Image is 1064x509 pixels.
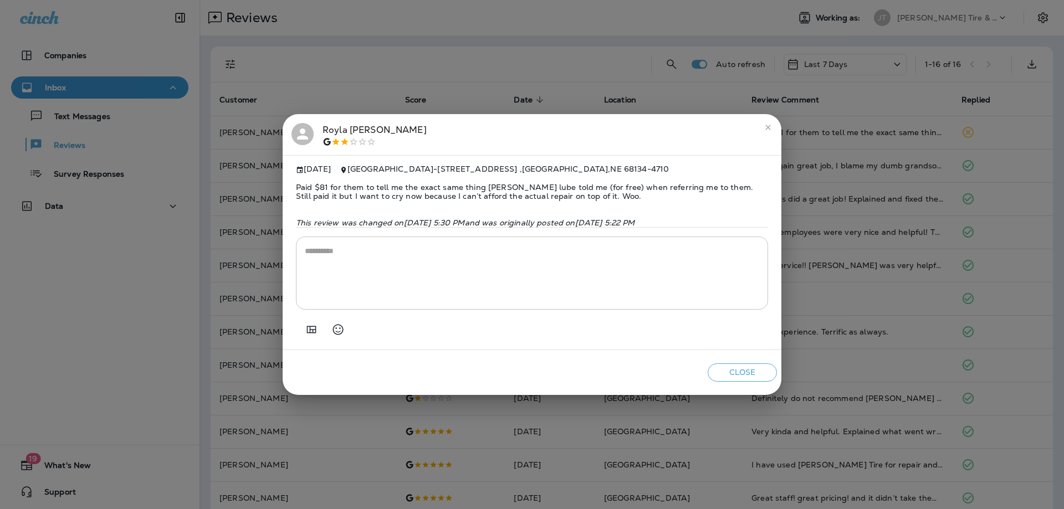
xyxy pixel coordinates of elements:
button: Add in a premade template [300,318,323,341]
span: Paid $81 for them to tell me the exact same thing [PERSON_NAME] lube told me (for free) when refe... [296,174,768,209]
div: Royla [PERSON_NAME] [323,123,427,146]
p: This review was changed on [DATE] 5:30 PM [296,218,768,227]
span: [DATE] [296,164,331,174]
button: Select an emoji [327,318,349,341]
span: and was originally posted on [DATE] 5:22 PM [465,218,635,228]
button: close [759,119,777,136]
button: Close [708,363,777,382]
span: [GEOGRAPHIC_DATA] - [STREET_ADDRESS] , [GEOGRAPHIC_DATA] , NE 68134-4710 [347,164,669,174]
